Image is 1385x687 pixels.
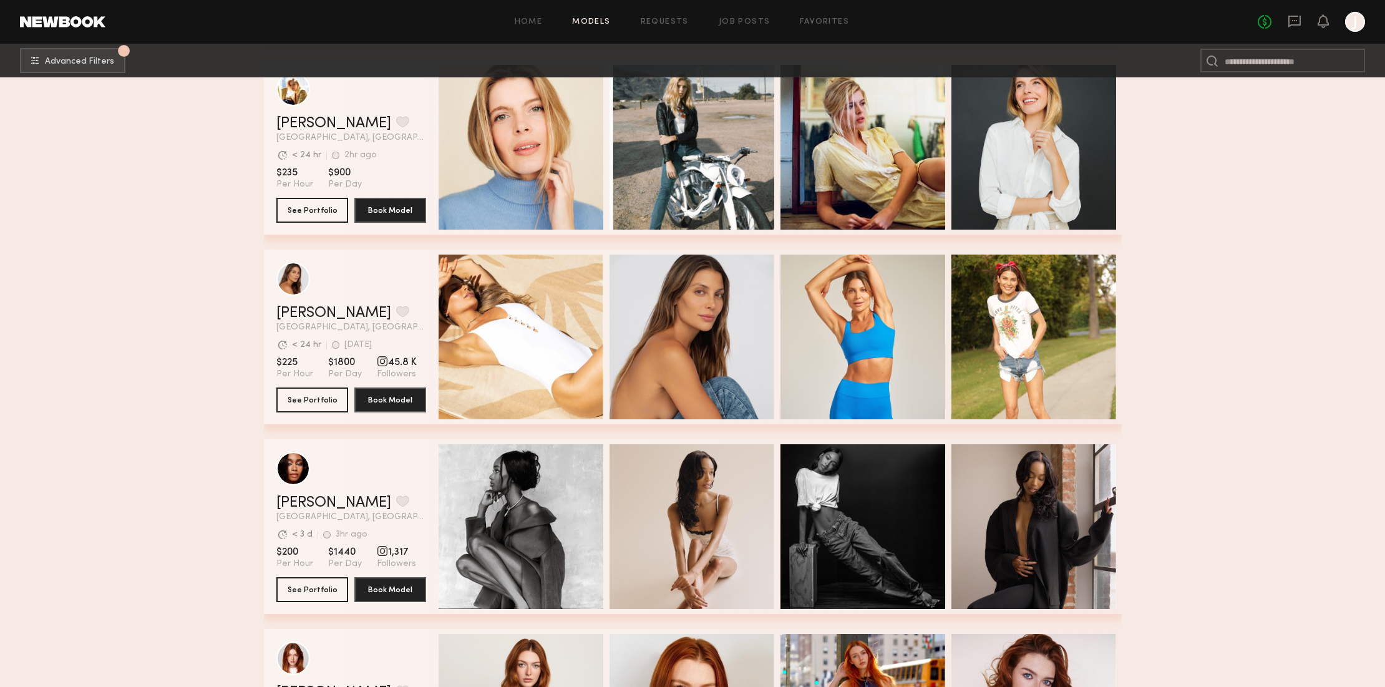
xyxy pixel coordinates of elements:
[276,179,313,190] span: Per Hour
[276,558,313,570] span: Per Hour
[276,387,348,412] button: See Portfolio
[276,356,313,369] span: $225
[45,57,114,66] span: Advanced Filters
[276,198,348,223] button: See Portfolio
[276,134,426,142] span: [GEOGRAPHIC_DATA], [GEOGRAPHIC_DATA]
[276,495,391,510] a: [PERSON_NAME]
[328,167,362,179] span: $900
[292,530,313,539] div: < 3 d
[641,18,689,26] a: Requests
[276,306,391,321] a: [PERSON_NAME]
[515,18,543,26] a: Home
[354,577,426,602] button: Book Model
[122,48,126,54] span: 3
[328,179,362,190] span: Per Day
[800,18,849,26] a: Favorites
[328,369,362,380] span: Per Day
[377,356,417,369] span: 45.8 K
[719,18,770,26] a: Job Posts
[328,356,362,369] span: $1800
[377,546,416,558] span: 1,317
[344,151,377,160] div: 2hr ago
[292,341,321,349] div: < 24 hr
[276,577,348,602] button: See Portfolio
[354,387,426,412] button: Book Model
[1345,12,1365,32] a: J
[292,151,321,160] div: < 24 hr
[377,369,417,380] span: Followers
[20,48,125,73] button: 3Advanced Filters
[377,558,416,570] span: Followers
[328,546,362,558] span: $1440
[276,323,426,332] span: [GEOGRAPHIC_DATA], [GEOGRAPHIC_DATA]
[276,167,313,179] span: $235
[336,530,367,539] div: 3hr ago
[328,558,362,570] span: Per Day
[276,369,313,380] span: Per Hour
[344,341,372,349] div: [DATE]
[354,198,426,223] button: Book Model
[276,513,426,522] span: [GEOGRAPHIC_DATA], [GEOGRAPHIC_DATA]
[276,116,391,131] a: [PERSON_NAME]
[276,546,313,558] span: $200
[572,18,610,26] a: Models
